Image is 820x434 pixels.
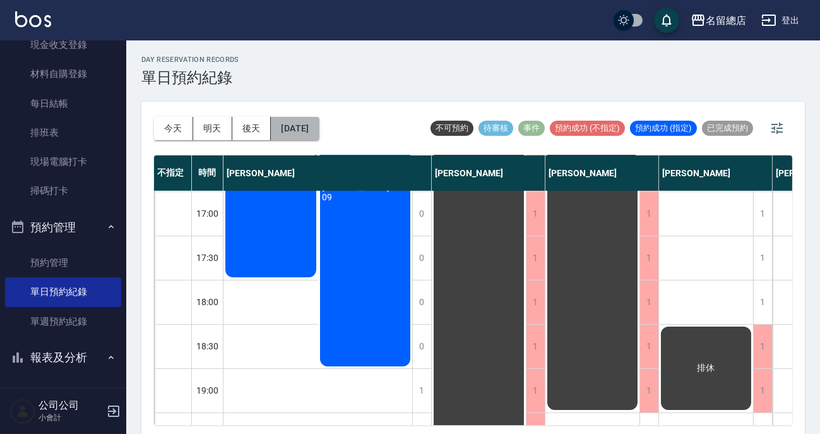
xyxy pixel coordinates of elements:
div: 0 [412,192,431,236]
button: 登出 [756,9,805,32]
div: 1 [526,236,545,280]
div: [PERSON_NAME] [223,155,432,191]
div: 時間 [192,155,223,191]
span: 已完成預約 [702,123,753,134]
a: 預約管理 [5,248,121,277]
button: [DATE] [271,117,319,140]
button: save [654,8,679,33]
div: 1 [412,369,431,413]
img: Person [10,399,35,424]
div: 1 [526,192,545,236]
span: 預約成功 (不指定) [550,123,625,134]
button: 報表及分析 [5,341,121,374]
a: 單週預約紀錄 [5,307,121,336]
h2: day Reservation records [141,56,239,64]
button: 預約管理 [5,211,121,244]
span: 待審核 [478,123,513,134]
div: 0 [412,280,431,324]
div: 1 [639,280,658,324]
div: [PERSON_NAME] [545,155,659,191]
div: 1 [753,369,772,413]
div: 17:30 [192,236,223,280]
div: 1 [639,192,658,236]
div: 0 [412,325,431,368]
div: 1 [753,280,772,324]
a: 現場電腦打卡 [5,147,121,176]
div: 名留總店 [706,13,746,28]
div: 19:00 [192,368,223,413]
div: 0 [412,236,431,280]
div: [PERSON_NAME] [659,155,773,191]
div: [PERSON_NAME] [432,155,545,191]
span: 預約成功 (指定) [630,123,697,134]
a: 每日結帳 [5,89,121,118]
img: Logo [15,11,51,27]
button: 今天 [154,117,193,140]
button: 明天 [193,117,232,140]
a: 單日預約紀錄 [5,277,121,306]
a: 現金收支登錄 [5,30,121,59]
span: 不可預約 [431,123,473,134]
span: 排休 [695,363,718,374]
div: 1 [526,280,545,324]
a: 報表目錄 [5,378,121,407]
div: 1 [639,369,658,413]
a: 材料自購登錄 [5,59,121,88]
a: 排班表 [5,118,121,147]
button: 後天 [232,117,271,140]
button: 名留總店 [686,8,751,33]
div: 1 [753,325,772,368]
div: 1 [526,325,545,368]
span: [PERSON_NAME]08/09 [320,182,411,202]
div: 1 [753,192,772,236]
a: 掃碼打卡 [5,176,121,205]
div: 18:00 [192,280,223,324]
div: 18:30 [192,324,223,368]
div: 不指定 [154,155,192,191]
div: 1 [639,236,658,280]
span: 事件 [518,123,545,134]
div: 1 [639,325,658,368]
h3: 單日預約紀錄 [141,69,239,87]
h5: 公司公司 [39,399,103,412]
div: 17:00 [192,191,223,236]
div: 1 [753,236,772,280]
p: 小會計 [39,412,103,423]
div: 1 [526,369,545,413]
